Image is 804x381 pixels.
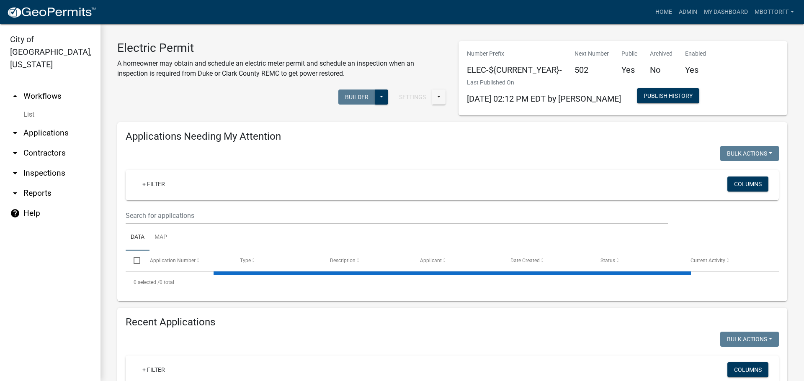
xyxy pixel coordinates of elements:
[621,49,637,58] p: Public
[10,128,20,138] i: arrow_drop_down
[126,207,668,224] input: Search for applications
[10,208,20,218] i: help
[650,65,673,75] h5: No
[502,251,592,271] datatable-header-cell: Date Created
[10,188,20,198] i: arrow_drop_down
[575,65,609,75] h5: 502
[126,224,149,251] a: Data
[691,258,725,263] span: Current Activity
[683,251,773,271] datatable-header-cell: Current Activity
[117,59,446,79] p: A homeowner may obtain and schedule an electric meter permit and schedule an inspection when an i...
[685,49,706,58] p: Enabled
[117,41,446,55] h3: Electric Permit
[10,91,20,101] i: arrow_drop_up
[720,332,779,347] button: Bulk Actions
[126,130,779,143] h4: Applications Needing My Attention
[467,65,562,75] h5: ELEC-${CURRENT_YEAR}-
[720,146,779,161] button: Bulk Actions
[637,88,699,103] button: Publish History
[467,94,621,104] span: [DATE] 02:12 PM EDT by [PERSON_NAME]
[727,176,768,192] button: Columns
[593,251,683,271] datatable-header-cell: Status
[420,258,442,263] span: Applicant
[621,65,637,75] h5: Yes
[126,251,142,271] datatable-header-cell: Select
[510,258,540,263] span: Date Created
[10,148,20,158] i: arrow_drop_down
[467,78,621,87] p: Last Published On
[126,272,779,293] div: 0 total
[150,258,196,263] span: Application Number
[126,316,779,328] h4: Recent Applications
[637,93,699,100] wm-modal-confirm: Workflow Publish History
[322,251,412,271] datatable-header-cell: Description
[412,251,502,271] datatable-header-cell: Applicant
[727,362,768,377] button: Columns
[685,65,706,75] h5: Yes
[392,89,433,105] button: Settings
[652,4,675,20] a: Home
[149,224,172,251] a: Map
[136,176,172,192] a: + Filter
[467,49,562,58] p: Number Prefix
[751,4,797,20] a: Mbottorff
[675,4,701,20] a: Admin
[330,258,356,263] span: Description
[600,258,615,263] span: Status
[240,258,251,263] span: Type
[134,279,160,285] span: 0 selected /
[142,251,232,271] datatable-header-cell: Application Number
[650,49,673,58] p: Archived
[338,89,375,105] button: Builder
[136,362,172,377] a: + Filter
[10,168,20,178] i: arrow_drop_down
[575,49,609,58] p: Next Number
[701,4,751,20] a: My Dashboard
[232,251,322,271] datatable-header-cell: Type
